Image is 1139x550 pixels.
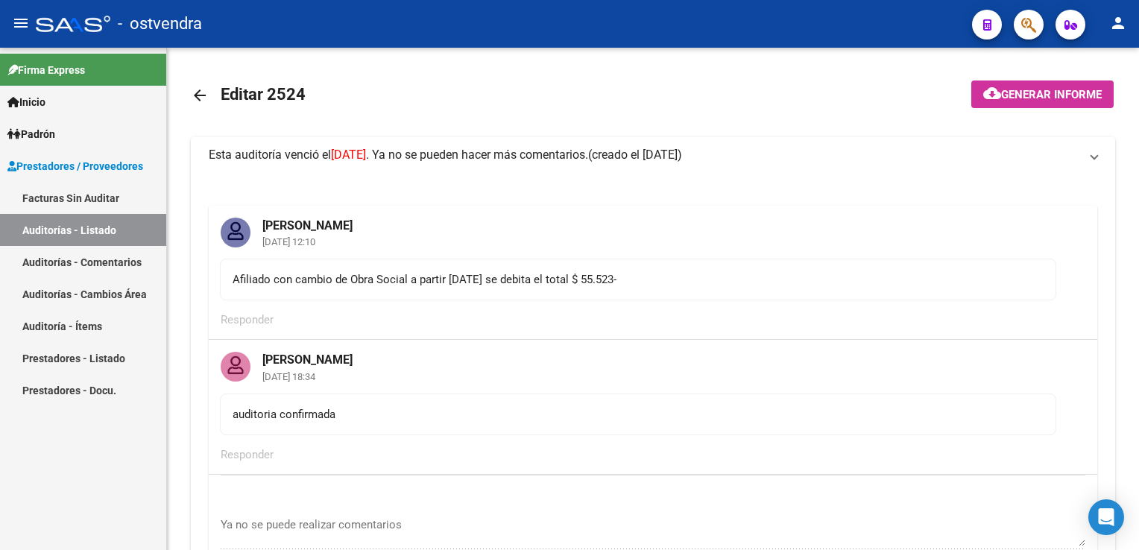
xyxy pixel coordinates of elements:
[233,406,1044,423] div: auditoria confirmada
[191,137,1115,173] mat-expansion-panel-header: Esta auditoría venció el[DATE]. Ya no se pueden hacer más comentarios.(creado el [DATE])
[191,86,209,104] mat-icon: arrow_back
[7,126,55,142] span: Padrón
[221,448,274,461] span: Responder
[1001,88,1102,101] span: Generar informe
[118,7,202,40] span: - ostvendra
[983,84,1001,102] mat-icon: cloud_download
[233,271,1044,288] div: Afiliado con cambio de Obra Social a partir [DATE] se debita el total $ 55.523-
[221,441,274,468] button: Responder
[250,206,365,234] mat-card-title: [PERSON_NAME]
[250,372,365,382] mat-card-subtitle: [DATE] 18:34
[331,148,366,162] span: [DATE]
[209,148,588,162] span: Esta auditoría venció el . Ya no se pueden hacer más comentarios.
[250,340,365,368] mat-card-title: [PERSON_NAME]
[221,85,306,104] span: Editar 2524
[1109,14,1127,32] mat-icon: person
[221,306,274,333] button: Responder
[250,237,365,247] mat-card-subtitle: [DATE] 12:10
[971,80,1114,108] button: Generar informe
[588,147,682,163] span: (creado el [DATE])
[7,94,45,110] span: Inicio
[7,158,143,174] span: Prestadores / Proveedores
[1088,499,1124,535] div: Open Intercom Messenger
[221,313,274,326] span: Responder
[7,62,85,78] span: Firma Express
[12,14,30,32] mat-icon: menu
